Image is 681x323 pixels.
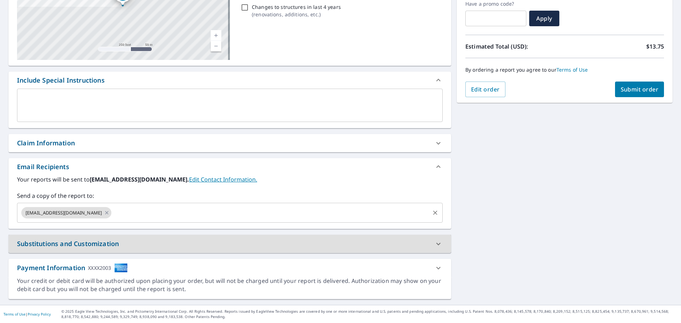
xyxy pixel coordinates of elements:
[211,30,221,41] a: Current Level 17, Zoom In
[88,263,111,273] div: XXXX2003
[28,312,51,317] a: Privacy Policy
[17,175,443,184] label: Your reports will be sent to
[4,312,51,316] p: |
[17,76,105,85] div: Include Special Instructions
[465,1,526,7] label: Have a promo code?
[4,312,26,317] a: Terms of Use
[465,82,505,97] button: Edit order
[9,235,451,253] div: Substitutions and Customization
[465,42,565,51] p: Estimated Total (USD):
[189,176,257,183] a: EditContactInfo
[9,134,451,152] div: Claim Information
[17,162,69,172] div: Email Recipients
[465,67,664,73] p: By ordering a report you agree to our
[9,158,451,175] div: Email Recipients
[17,263,128,273] div: Payment Information
[211,41,221,51] a: Current Level 17, Zoom Out
[61,309,677,319] p: © 2025 Eagle View Technologies, Inc. and Pictometry International Corp. All Rights Reserved. Repo...
[90,176,189,183] b: [EMAIL_ADDRESS][DOMAIN_NAME].
[529,11,559,26] button: Apply
[9,72,451,89] div: Include Special Instructions
[621,85,659,93] span: Submit order
[252,11,341,18] p: ( renovations, additions, etc. )
[557,66,588,73] a: Terms of Use
[21,210,106,216] span: [EMAIL_ADDRESS][DOMAIN_NAME]
[535,15,554,22] span: Apply
[21,207,111,218] div: [EMAIL_ADDRESS][DOMAIN_NAME]
[615,82,664,97] button: Submit order
[114,263,128,273] img: cardImage
[9,259,451,277] div: Payment InformationXXXX2003cardImage
[646,42,664,51] p: $13.75
[17,239,119,249] div: Substitutions and Customization
[252,3,341,11] p: Changes to structures in last 4 years
[471,85,500,93] span: Edit order
[430,208,440,218] button: Clear
[17,277,443,293] div: Your credit or debit card will be authorized upon placing your order, but will not be charged unt...
[17,138,75,148] div: Claim Information
[17,191,443,200] label: Send a copy of the report to:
